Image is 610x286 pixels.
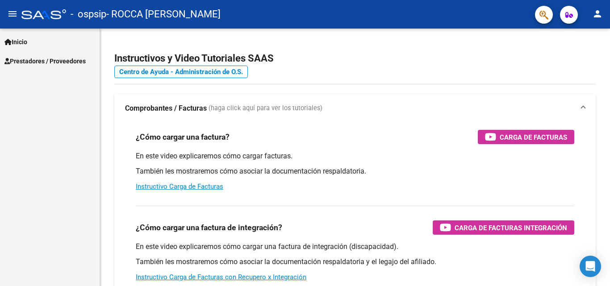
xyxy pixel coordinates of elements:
span: Carga de Facturas [500,132,567,143]
a: Instructivo Carga de Facturas [136,182,223,191]
p: También les mostraremos cómo asociar la documentación respaldatoria. [136,166,574,176]
span: Prestadores / Proveedores [4,56,86,66]
h3: ¿Cómo cargar una factura? [136,131,230,143]
p: En este video explicaremos cómo cargar facturas. [136,151,574,161]
button: Carga de Facturas [478,130,574,144]
span: (haga click aquí para ver los tutoriales) [209,104,322,113]
a: Instructivo Carga de Facturas con Recupero x Integración [136,273,306,281]
mat-icon: person [592,8,603,19]
a: Centro de Ayuda - Administración de O.S. [114,66,248,78]
span: Inicio [4,37,27,47]
span: - ospsip [71,4,106,24]
span: - ROCCA [PERSON_NAME] [106,4,221,24]
p: En este video explicaremos cómo cargar una factura de integración (discapacidad). [136,242,574,252]
div: Open Intercom Messenger [580,256,601,277]
mat-icon: menu [7,8,18,19]
strong: Comprobantes / Facturas [125,104,207,113]
mat-expansion-panel-header: Comprobantes / Facturas (haga click aquí para ver los tutoriales) [114,94,596,123]
h3: ¿Cómo cargar una factura de integración? [136,221,282,234]
span: Carga de Facturas Integración [455,222,567,233]
p: También les mostraremos cómo asociar la documentación respaldatoria y el legajo del afiliado. [136,257,574,267]
h2: Instructivos y Video Tutoriales SAAS [114,50,596,67]
button: Carga de Facturas Integración [433,220,574,235]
